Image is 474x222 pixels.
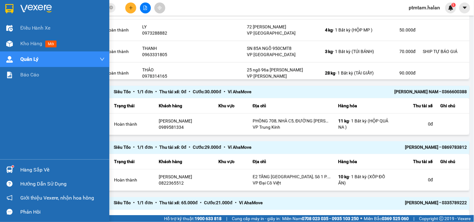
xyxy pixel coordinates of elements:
[106,70,135,76] div: Hoàn thành
[335,154,397,169] th: Hàng hóa
[361,217,362,220] span: ⚪️
[247,52,317,58] div: VP [GEOGRAPHIC_DATA]
[226,215,227,222] span: |
[142,30,211,36] div: 0973288882
[6,56,13,63] img: warehouse-icon
[6,25,13,31] img: warehouse-icon
[20,55,38,63] span: Quản Lý
[325,70,380,76] div: - 1 Bất kỳ (TẢI GIẦY)
[109,5,113,11] span: close-circle
[401,177,433,183] div: 0 đ
[154,2,165,13] button: aim
[6,41,13,47] img: warehouse-icon
[100,57,105,62] span: down
[459,2,470,13] button: caret-down
[247,24,317,30] div: 72 [PERSON_NAME]
[253,118,331,124] div: PHÒNG 708, NHÀ C5, ĐƯỜNG [PERSON_NAME], PHƯỜNG [GEOGRAPHIC_DATA], [GEOGRAPHIC_DATA], [GEOGRAPHIC_...
[110,154,155,169] th: Trạng thái
[401,102,433,109] div: Thu tài xế
[159,118,211,124] div: [PERSON_NAME]
[232,200,239,205] span: •
[437,154,470,169] th: Ghi chú
[114,177,151,183] div: Hoàn thành
[142,73,211,80] div: 0978314165
[142,52,211,58] div: 0963331805
[20,207,105,217] div: Phản hồi
[325,49,380,55] div: - 1 Bất kỳ (TÚI BÁNH)
[110,98,155,113] th: Trạng thái
[159,180,211,186] div: 0822365512
[7,181,12,187] span: question-circle
[159,124,211,130] div: 0989581334
[247,73,317,80] div: VP [PERSON_NAME]
[114,144,379,152] div: Siêu Tốc 1 / 1 đơn Thu tài xế: 0 đ Cước: 29.000 đ Ví AhaMove
[221,145,228,150] span: •
[253,174,331,180] div: E2 TẦNG [GEOGRAPHIC_DATA], Số 1 P. [PERSON_NAME], [GEOGRAPHIC_DATA], [GEOGRAPHIC_DATA], [GEOGRAPH...
[253,124,331,130] div: VP Trung Kính
[338,174,393,186] div: - 1 Bất kỳ (XỐP ĐỒ ĂN)
[20,179,105,189] div: Hướng dẫn sử dụng
[131,89,137,94] span: •
[159,174,211,180] div: [PERSON_NAME]
[12,166,14,167] sup: 1
[142,67,211,73] div: THẢO
[6,166,13,173] img: warehouse-icon
[437,98,470,113] th: Ghi chú
[155,154,215,169] th: Khách hàng
[325,27,380,33] div: - 1 Bất kỳ (HỘP MP )
[247,67,317,73] div: 25 ngõ 96a [PERSON_NAME]
[325,28,333,33] span: 4 kg
[157,6,162,10] span: aim
[129,6,133,10] span: plus
[338,118,349,123] span: 11 kg
[232,215,281,222] span: Cung cấp máy in - giấy in:
[153,200,159,205] span: •
[302,216,359,221] strong: 0708 023 035 - 0935 103 250
[7,209,12,215] span: message
[142,46,211,52] div: THANH
[247,30,317,36] div: VP [GEOGRAPHIC_DATA]
[7,195,12,201] span: notification
[131,200,137,205] span: •
[400,214,433,221] div: Thu tài xế
[247,46,317,52] div: SN 85A NGÕ 950CMT8
[109,6,113,9] span: close-circle
[106,49,135,55] div: Hoàn thành
[198,200,204,205] span: •
[379,200,467,207] div: [PERSON_NAME] • 0335789222
[387,70,416,76] div: 90.000 đ
[249,98,335,113] th: Địa chỉ
[153,145,159,150] span: •
[335,98,397,113] th: Hàng hóa
[215,98,249,113] th: Khu vực
[387,27,416,33] div: 50.000 đ
[140,2,151,13] button: file-add
[452,3,456,7] sup: 1
[20,24,51,32] span: Điều hành xe
[187,89,193,94] span: •
[215,154,249,169] th: Khu vực
[155,98,215,113] th: Khách hàng
[187,145,193,150] span: •
[325,49,333,54] span: 3 kg
[153,89,159,94] span: •
[6,72,13,78] img: solution-icon
[195,216,222,221] strong: 1900 633 818
[20,194,94,202] span: Giới thiệu Vexere, nhận hoa hồng
[20,165,105,175] div: Hàng sắp về
[20,71,39,79] span: Báo cáo
[125,2,136,13] button: plus
[338,118,393,130] div: - 1 Bất kỳ (HỘP QUẢ NA )
[142,24,211,30] div: LY
[221,89,228,94] span: •
[106,27,135,33] div: Hoàn thành
[131,145,137,150] span: •
[364,215,409,222] span: Miền Bắc
[462,5,468,11] span: caret-down
[401,158,433,165] div: Thu tài xế
[45,41,57,47] span: mới
[249,154,335,169] th: Địa chỉ
[338,174,349,179] span: 10 kg
[379,88,467,96] div: [PERSON_NAME] NAM • 0366600388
